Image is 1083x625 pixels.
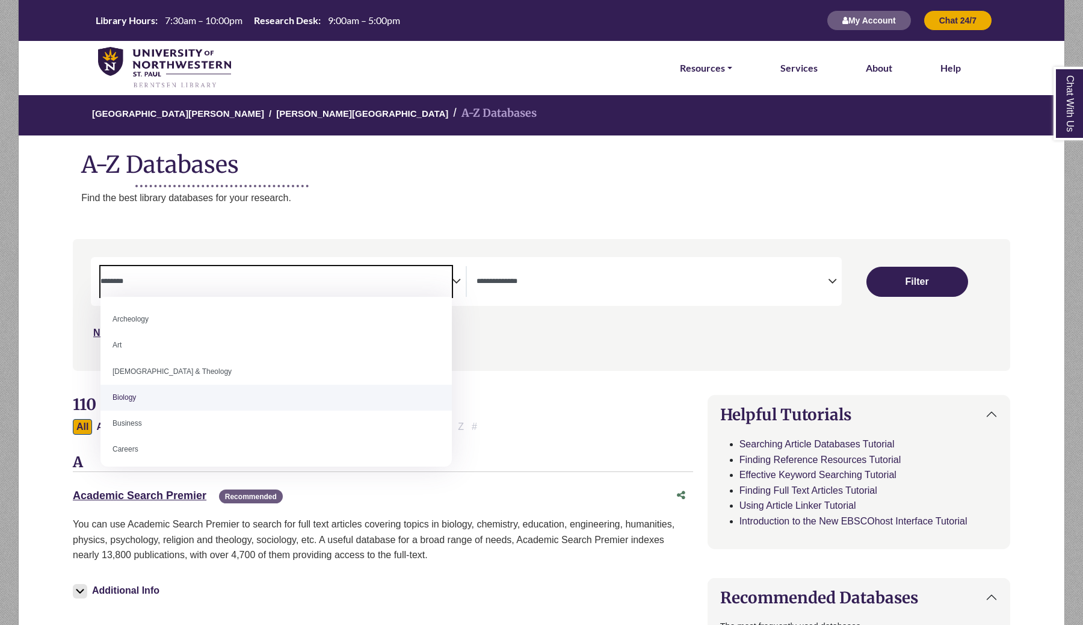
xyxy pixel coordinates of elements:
[708,396,1010,434] button: Helpful Tutorials
[73,490,206,502] a: Academic Search Premier
[100,437,452,462] li: Careers
[100,332,452,358] li: Art
[827,10,912,31] button: My Account
[100,278,452,287] textarea: Search
[669,484,693,507] button: Share this database
[739,455,901,465] a: Finding Reference Resources Tutorial
[276,107,448,119] a: [PERSON_NAME][GEOGRAPHIC_DATA]
[739,516,967,526] a: Introduction to the New EBSCOhost Interface Tutorial
[91,14,158,26] th: Library Hours:
[93,419,107,435] button: Filter Results A
[91,14,405,28] a: Hours Today
[739,500,856,511] a: Using Article Linker Tutorial
[165,14,242,26] span: 7:30am – 10:00pm
[827,15,912,25] a: My Account
[100,411,452,437] li: Business
[739,470,896,480] a: Effective Keyword Searching Tutorial
[219,490,283,503] span: Recommended
[866,267,968,297] button: Submit for Search Results
[866,60,892,76] a: About
[328,14,400,26] span: 9:00am – 5:00pm
[249,14,321,26] th: Research Desk:
[739,485,877,496] a: Finding Full Text Articles Tutorial
[924,10,992,31] button: Chat 24/7
[73,454,693,472] h3: A
[100,359,452,385] li: [DEMOGRAPHIC_DATA] & Theology
[18,94,1064,135] nav: breadcrumb
[73,421,482,431] div: Alpha-list to filter by first letter of database name
[100,306,452,332] li: Archeology
[73,394,179,414] span: 110 Databases
[19,141,1064,178] h1: A-Z Databases
[780,60,818,76] a: Services
[93,328,379,338] a: Not sure where to start? Check our Recommended Databases.
[91,14,405,25] table: Hours Today
[448,105,537,122] li: A-Z Databases
[73,239,1010,370] nav: Search filters
[100,385,452,411] li: Biology
[98,47,231,89] img: library_home
[739,439,895,449] a: Searching Article Databases Tutorial
[708,579,1010,617] button: Recommended Databases
[477,278,828,287] textarea: Search
[81,190,1064,206] p: Find the best library databases for your research.
[73,582,163,599] button: Additional Info
[680,60,732,76] a: Resources
[940,60,961,76] a: Help
[92,107,264,119] a: [GEOGRAPHIC_DATA][PERSON_NAME]
[924,15,992,25] a: Chat 24/7
[73,419,92,435] button: All
[73,517,693,563] p: You can use Academic Search Premier to search for full text articles covering topics in biology, ...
